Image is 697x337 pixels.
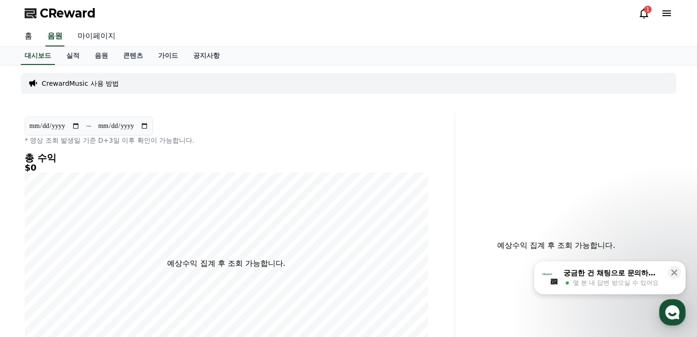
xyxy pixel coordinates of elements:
a: 홈 [17,27,40,46]
p: 예상수익 집계 후 조회 가능합니다. [167,258,285,269]
a: CReward [25,6,96,21]
a: 공지사항 [186,47,227,65]
a: 가이드 [151,47,186,65]
a: 설정 [122,258,182,282]
a: 대시보드 [21,47,55,65]
h4: 총 수익 [25,153,428,163]
h5: $0 [25,163,428,173]
div: 1 [644,6,652,13]
a: 음원 [87,47,116,65]
span: CReward [40,6,96,21]
a: 음원 [45,27,64,46]
a: 실적 [59,47,87,65]
a: 콘텐츠 [116,47,151,65]
span: 홈 [30,273,36,280]
p: * 영상 조회 발생일 기준 D+3일 이후 확인이 가능합니다. [25,136,428,145]
a: 홈 [3,258,63,282]
a: 대화 [63,258,122,282]
span: 설정 [146,273,158,280]
span: 대화 [87,273,98,281]
a: 1 [638,8,650,19]
a: CrewardMusic 사용 방법 [42,79,119,88]
p: 예상수익 집계 후 조회 가능합니다. [463,240,650,251]
a: 마이페이지 [70,27,123,46]
p: ~ [86,120,92,132]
